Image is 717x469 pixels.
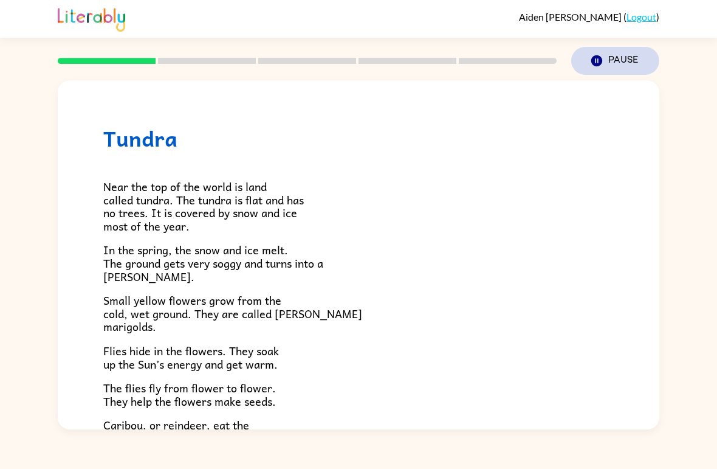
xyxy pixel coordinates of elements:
span: In the spring, the snow and ice melt. The ground gets very soggy and turns into a [PERSON_NAME]. [103,241,323,285]
h1: Tundra [103,126,614,151]
span: Aiden [PERSON_NAME] [519,11,623,23]
span: Flies hide in the flowers. They soak up the Sun’s energy and get warm. [103,342,279,373]
img: Literably [58,5,125,32]
span: The flies fly from flower to flower. They help the flowers make seeds. [103,379,276,410]
a: Logout [626,11,656,23]
button: Pause [571,47,659,75]
span: Near the top of the world is land called tundra. The tundra is flat and has no trees. It is cover... [103,178,304,235]
div: ( ) [519,11,659,23]
span: Small yellow flowers grow from the cold, wet ground. They are called [PERSON_NAME] marigolds. [103,291,362,335]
